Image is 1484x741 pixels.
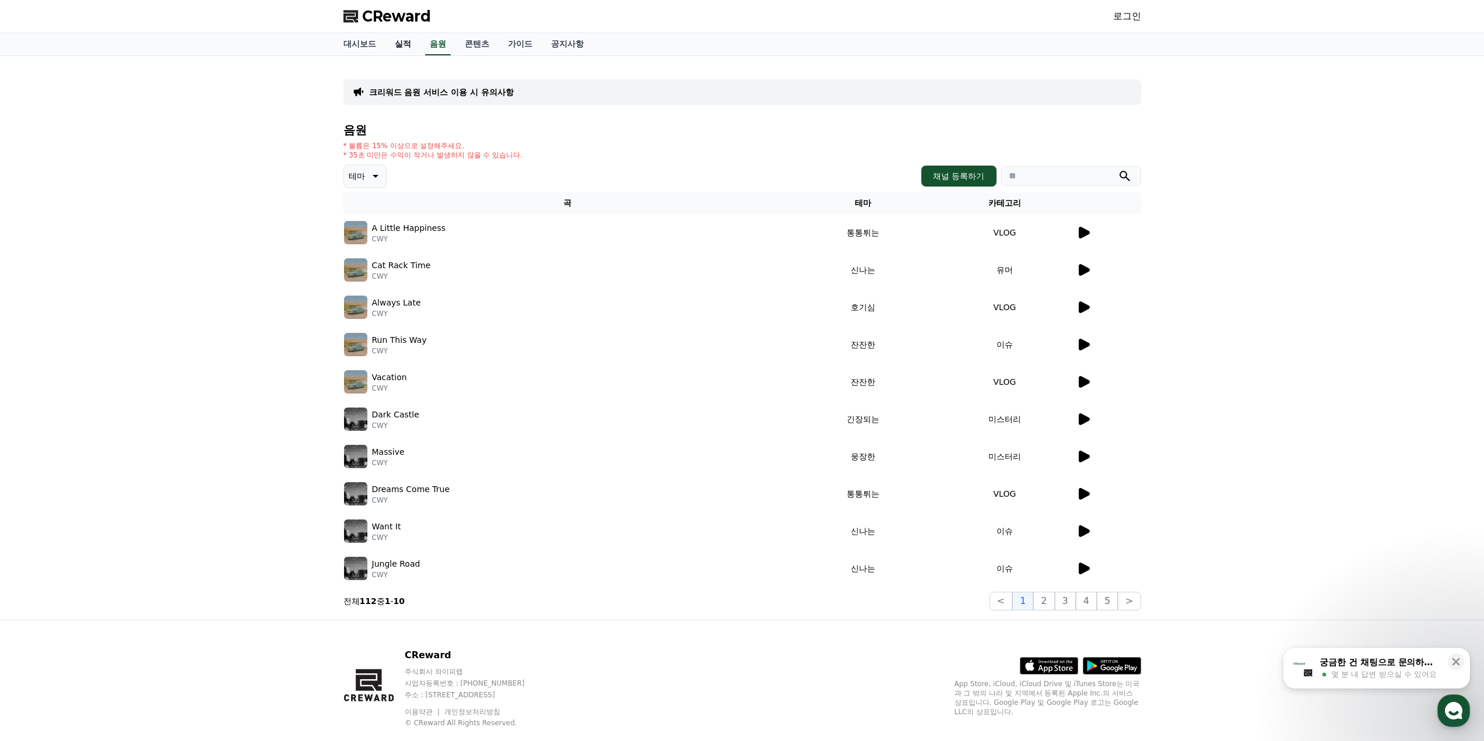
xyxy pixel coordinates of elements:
p: CWY [372,384,407,393]
img: music [344,482,367,505]
p: Run This Way [372,334,427,346]
p: Dreams Come True [372,483,450,496]
p: CWY [372,421,419,430]
p: Vacation [372,371,407,384]
p: * 볼륨은 15% 이상으로 설정해주세요. [343,141,523,150]
p: 주소 : [STREET_ADDRESS] [405,690,547,700]
button: 5 [1097,592,1118,610]
td: 이슈 [934,326,1075,363]
a: 크리워드 음원 서비스 이용 시 유의사항 [369,86,514,98]
strong: 1 [385,596,391,606]
a: 개인정보처리방침 [444,708,500,716]
strong: 112 [360,596,377,606]
img: music [344,296,367,319]
p: CWY [372,570,420,580]
a: 가이드 [499,33,542,55]
img: music [344,519,367,543]
p: © CReward All Rights Reserved. [405,718,547,728]
strong: 10 [394,596,405,606]
td: VLOG [934,475,1075,512]
img: music [344,408,367,431]
td: 이슈 [934,512,1075,550]
a: 콘텐츠 [455,33,499,55]
button: 1 [1012,592,1033,610]
td: 잔잔한 [792,363,934,401]
p: CWY [372,533,401,542]
span: 설정 [180,387,194,396]
td: VLOG [934,214,1075,251]
p: CWY [372,496,450,505]
td: 통통튀는 [792,214,934,251]
a: 대화 [77,370,150,399]
button: 2 [1033,592,1054,610]
a: 설정 [150,370,224,399]
span: CReward [362,7,431,26]
td: 이슈 [934,550,1075,587]
td: 잔잔한 [792,326,934,363]
h4: 음원 [343,124,1141,136]
td: VLOG [934,363,1075,401]
img: music [344,333,367,356]
button: 4 [1076,592,1097,610]
img: music [344,557,367,580]
p: Dark Castle [372,409,419,421]
p: Massive [372,446,405,458]
td: 호기심 [792,289,934,326]
img: music [344,221,367,244]
p: A Little Happiness [372,222,446,234]
td: 통통튀는 [792,475,934,512]
p: CWY [372,346,427,356]
p: CWY [372,272,431,281]
a: 음원 [425,33,451,55]
button: > [1118,592,1141,610]
p: CWY [372,309,421,318]
p: 테마 [349,168,365,184]
p: Always Late [372,297,421,309]
a: CReward [343,7,431,26]
span: 대화 [107,388,121,397]
button: 테마 [343,164,387,188]
p: 사업자등록번호 : [PHONE_NUMBER] [405,679,547,688]
td: 미스터리 [934,401,1075,438]
th: 카테고리 [934,192,1075,214]
span: 홈 [37,387,44,396]
a: 이용약관 [405,708,441,716]
td: 긴장되는 [792,401,934,438]
p: 주식회사 와이피랩 [405,667,547,676]
p: CReward [405,648,547,662]
a: 공지사항 [542,33,593,55]
td: 유머 [934,251,1075,289]
button: < [990,592,1012,610]
img: music [344,445,367,468]
td: 신나는 [792,251,934,289]
a: 대시보드 [334,33,385,55]
p: Jungle Road [372,558,420,570]
th: 곡 [343,192,792,214]
img: music [344,370,367,394]
td: 신나는 [792,550,934,587]
td: VLOG [934,289,1075,326]
p: Cat Rack Time [372,259,431,272]
a: 실적 [385,33,420,55]
a: 로그인 [1113,9,1141,23]
p: * 35초 미만은 수익이 적거나 발생하지 않을 수 있습니다. [343,150,523,160]
td: 미스터리 [934,438,1075,475]
td: 신나는 [792,512,934,550]
td: 웅장한 [792,438,934,475]
button: 채널 등록하기 [921,166,996,187]
a: 홈 [3,370,77,399]
th: 테마 [792,192,934,214]
p: App Store, iCloud, iCloud Drive 및 iTunes Store는 미국과 그 밖의 나라 및 지역에서 등록된 Apple Inc.의 서비스 상표입니다. Goo... [955,679,1141,717]
p: 전체 중 - [343,595,405,607]
img: music [344,258,367,282]
button: 3 [1055,592,1076,610]
p: CWY [372,234,446,244]
p: Want It [372,521,401,533]
p: CWY [372,458,405,468]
